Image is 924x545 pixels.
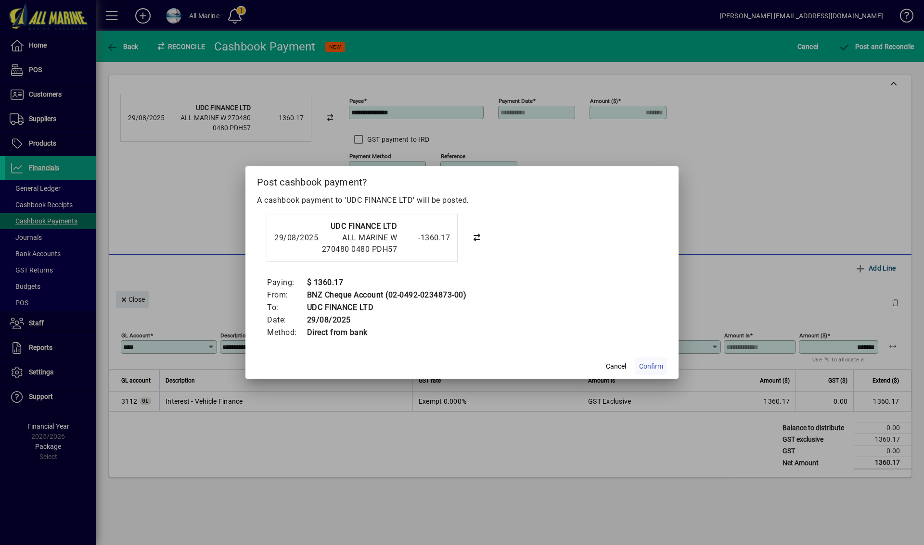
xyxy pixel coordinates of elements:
span: Cancel [606,361,626,372]
strong: UDC FINANCE LTD [331,222,398,231]
div: 29/08/2025 [274,232,313,244]
p: A cashbook payment to 'UDC FINANCE LTD' will be posted. [257,195,667,206]
div: -1360.17 [402,232,450,244]
td: Paying: [267,276,307,289]
span: Confirm [639,361,663,372]
td: BNZ Cheque Account (02-0492-0234873-00) [307,289,467,301]
button: Cancel [601,358,631,375]
td: 29/08/2025 [307,314,467,326]
td: Method: [267,326,307,339]
td: $ 1360.17 [307,276,467,289]
td: UDC FINANCE LTD [307,301,467,314]
td: To: [267,301,307,314]
td: Direct from bank [307,326,467,339]
td: Date: [267,314,307,326]
span: ALL MARINE W 270480 0480 PDH57 [322,233,398,254]
td: From: [267,289,307,301]
h2: Post cashbook payment? [245,166,679,194]
button: Confirm [635,358,667,375]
